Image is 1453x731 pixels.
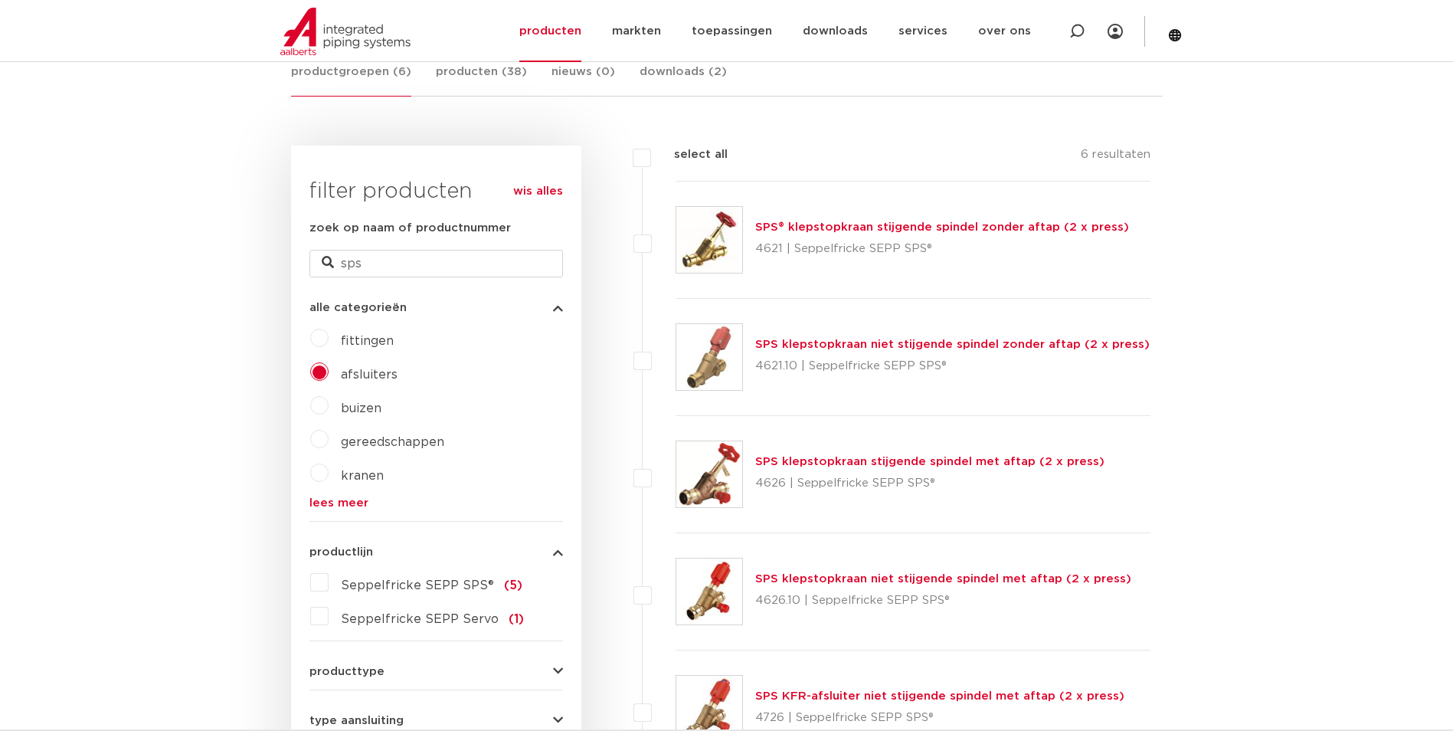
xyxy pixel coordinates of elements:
[341,335,394,347] a: fittingen
[309,302,407,313] span: alle categorieën
[755,339,1150,350] a: SPS klepstopkraan niet stijgende spindel zonder aftap (2 x press)
[1081,146,1150,169] p: 6 resultaten
[551,63,615,96] a: nieuws (0)
[309,715,563,726] button: type aansluiting
[341,579,494,592] span: Seppelfricke SEPP SPS®
[341,436,444,448] a: gereedschappen
[676,207,742,273] img: Thumbnail for SPS® klepstopkraan stijgende spindel zonder aftap (2 x press)
[309,302,563,313] button: alle categorieën
[291,63,411,97] a: productgroepen (6)
[309,176,563,207] h3: filter producten
[309,666,385,677] span: producttype
[341,613,499,625] span: Seppelfricke SEPP Servo
[309,546,373,558] span: productlijn
[309,715,404,726] span: type aansluiting
[309,250,563,277] input: zoeken
[755,588,1131,613] p: 4626.10 | Seppelfricke SEPP SPS®
[341,402,381,415] a: buizen
[755,237,1129,261] p: 4621 | Seppelfricke SEPP SPS®
[755,221,1129,233] a: SPS® klepstopkraan stijgende spindel zonder aftap (2 x press)
[309,666,563,677] button: producttype
[436,63,527,96] a: producten (38)
[504,579,522,592] span: (5)
[309,546,563,558] button: productlijn
[309,497,563,509] a: lees meer
[341,369,398,381] a: afsluiters
[640,63,727,96] a: downloads (2)
[755,690,1124,702] a: SPS KFR-afsluiter niet stijgende spindel met aftap (2 x press)
[309,219,511,238] label: zoek op naam of productnummer
[755,706,1124,730] p: 4726 | Seppelfricke SEPP SPS®
[341,470,384,482] a: kranen
[676,559,742,624] img: Thumbnail for SPS klepstopkraan niet stijgende spindel met aftap (2 x press)
[676,441,742,507] img: Thumbnail for SPS klepstopkraan stijgende spindel met aftap (2 x press)
[676,324,742,390] img: Thumbnail for SPS klepstopkraan niet stijgende spindel zonder aftap (2 x press)
[755,354,1150,379] p: 4621.10 | Seppelfricke SEPP SPS®
[755,573,1131,585] a: SPS klepstopkraan niet stijgende spindel met aftap (2 x press)
[651,146,728,164] label: select all
[755,471,1104,496] p: 4626 | Seppelfricke SEPP SPS®
[755,456,1104,467] a: SPS klepstopkraan stijgende spindel met aftap (2 x press)
[509,613,524,625] span: (1)
[513,182,563,201] a: wis alles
